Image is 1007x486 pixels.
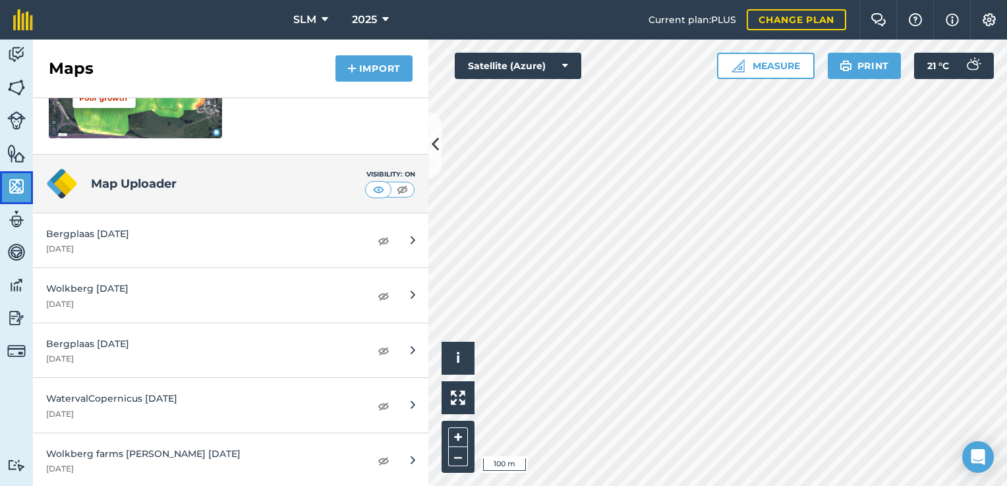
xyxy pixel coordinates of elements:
div: [DATE] [46,354,357,364]
img: svg+xml;base64,PHN2ZyB4bWxucz0iaHR0cDovL3d3dy53My5vcmcvMjAwMC9zdmciIHdpZHRoPSIxOCIgaGVpZ2h0PSIyNC... [378,232,389,248]
button: Measure [717,53,815,79]
button: + [448,427,468,447]
img: svg+xml;base64,PD94bWwgdmVyc2lvbj0iMS4wIiBlbmNvZGluZz0idXRmLTgiPz4KPCEtLSBHZW5lcmF0b3I6IEFkb2JlIE... [7,242,26,262]
img: logo [46,168,78,200]
span: Current plan : PLUS [648,13,736,27]
img: svg+xml;base64,PD94bWwgdmVyc2lvbj0iMS4wIiBlbmNvZGluZz0idXRmLTgiPz4KPCEtLSBHZW5lcmF0b3I6IEFkb2JlIE... [7,342,26,360]
a: Change plan [747,9,846,30]
img: svg+xml;base64,PD94bWwgdmVyc2lvbj0iMS4wIiBlbmNvZGluZz0idXRmLTgiPz4KPCEtLSBHZW5lcmF0b3I6IEFkb2JlIE... [7,275,26,295]
div: Wolkberg farms [PERSON_NAME] [DATE] [46,446,357,461]
button: – [448,447,468,466]
img: svg+xml;base64,PHN2ZyB4bWxucz0iaHR0cDovL3d3dy53My5vcmcvMjAwMC9zdmciIHdpZHRoPSIxOCIgaGVpZ2h0PSIyNC... [378,452,389,468]
div: [DATE] [46,244,357,254]
img: svg+xml;base64,PD94bWwgdmVyc2lvbj0iMS4wIiBlbmNvZGluZz0idXRmLTgiPz4KPCEtLSBHZW5lcmF0b3I6IEFkb2JlIE... [960,53,986,79]
a: Bergplaas [DATE][DATE] [33,213,428,268]
button: 21 °C [914,53,994,79]
div: Wolkberg [DATE] [46,281,357,296]
div: [DATE] [46,464,357,474]
img: svg+xml;base64,PHN2ZyB4bWxucz0iaHR0cDovL3d3dy53My5vcmcvMjAwMC9zdmciIHdpZHRoPSIxOCIgaGVpZ2h0PSIyNC... [378,288,389,304]
img: svg+xml;base64,PD94bWwgdmVyc2lvbj0iMS4wIiBlbmNvZGluZz0idXRmLTgiPz4KPCEtLSBHZW5lcmF0b3I6IEFkb2JlIE... [7,111,26,130]
img: Ruler icon [732,59,745,72]
div: WatervalCopernicus [DATE] [46,391,357,406]
div: Visibility: On [365,169,415,180]
a: Wolkberg [DATE][DATE] [33,268,428,323]
img: svg+xml;base64,PHN2ZyB4bWxucz0iaHR0cDovL3d3dy53My5vcmcvMjAwMC9zdmciIHdpZHRoPSIxNCIgaGVpZ2h0PSIyNC... [347,61,357,76]
h4: Map Uploader [91,175,365,193]
button: i [442,342,475,375]
img: Two speech bubbles overlapping with the left bubble in the forefront [871,13,886,26]
span: 2025 [352,12,377,28]
img: svg+xml;base64,PD94bWwgdmVyc2lvbj0iMS4wIiBlbmNvZGluZz0idXRmLTgiPz4KPCEtLSBHZW5lcmF0b3I6IEFkb2JlIE... [7,45,26,65]
img: svg+xml;base64,PHN2ZyB4bWxucz0iaHR0cDovL3d3dy53My5vcmcvMjAwMC9zdmciIHdpZHRoPSI1MCIgaGVpZ2h0PSI0MC... [394,183,411,196]
img: svg+xml;base64,PD94bWwgdmVyc2lvbj0iMS4wIiBlbmNvZGluZz0idXRmLTgiPz4KPCEtLSBHZW5lcmF0b3I6IEFkb2JlIE... [7,459,26,472]
div: Bergplaas [DATE] [46,227,357,241]
span: 21 ° C [927,53,949,79]
img: svg+xml;base64,PHN2ZyB4bWxucz0iaHR0cDovL3d3dy53My5vcmcvMjAwMC9zdmciIHdpZHRoPSIxOCIgaGVpZ2h0PSIyNC... [378,398,389,414]
img: svg+xml;base64,PHN2ZyB4bWxucz0iaHR0cDovL3d3dy53My5vcmcvMjAwMC9zdmciIHdpZHRoPSI1NiIgaGVpZ2h0PSI2MC... [7,144,26,163]
a: WatervalCopernicus [DATE][DATE] [33,378,428,433]
img: svg+xml;base64,PD94bWwgdmVyc2lvbj0iMS4wIiBlbmNvZGluZz0idXRmLTgiPz4KPCEtLSBHZW5lcmF0b3I6IEFkb2JlIE... [7,308,26,328]
div: Open Intercom Messenger [962,441,994,473]
span: SLM [293,12,316,28]
a: Bergplaas [DATE][DATE] [33,323,428,378]
img: A cog icon [981,13,997,26]
button: Import [335,55,413,82]
img: svg+xml;base64,PHN2ZyB4bWxucz0iaHR0cDovL3d3dy53My5vcmcvMjAwMC9zdmciIHdpZHRoPSI1NiIgaGVpZ2h0PSI2MC... [7,78,26,97]
img: svg+xml;base64,PHN2ZyB4bWxucz0iaHR0cDovL3d3dy53My5vcmcvMjAwMC9zdmciIHdpZHRoPSIxOSIgaGVpZ2h0PSIyNC... [840,58,852,74]
button: Satellite (Azure) [455,53,581,79]
img: svg+xml;base64,PHN2ZyB4bWxucz0iaHR0cDovL3d3dy53My5vcmcvMjAwMC9zdmciIHdpZHRoPSIxOCIgaGVpZ2h0PSIyNC... [378,342,389,358]
img: svg+xml;base64,PD94bWwgdmVyc2lvbj0iMS4wIiBlbmNvZGluZz0idXRmLTgiPz4KPCEtLSBHZW5lcmF0b3I6IEFkb2JlIE... [7,209,26,229]
img: Four arrows, one pointing top left, one top right, one bottom right and the last bottom left [451,391,465,405]
img: fieldmargin Logo [13,9,33,30]
div: Bergplaas [DATE] [46,337,357,351]
span: i [456,350,460,366]
h2: Maps [49,58,94,79]
img: svg+xml;base64,PHN2ZyB4bWxucz0iaHR0cDovL3d3dy53My5vcmcvMjAwMC9zdmciIHdpZHRoPSI1NiIgaGVpZ2h0PSI2MC... [7,176,26,196]
button: Print [828,53,902,79]
img: svg+xml;base64,PHN2ZyB4bWxucz0iaHR0cDovL3d3dy53My5vcmcvMjAwMC9zdmciIHdpZHRoPSIxNyIgaGVpZ2h0PSIxNy... [946,12,959,28]
img: A question mark icon [907,13,923,26]
img: svg+xml;base64,PHN2ZyB4bWxucz0iaHR0cDovL3d3dy53My5vcmcvMjAwMC9zdmciIHdpZHRoPSI1MCIgaGVpZ2h0PSI0MC... [370,183,387,196]
div: [DATE] [46,409,357,419]
div: [DATE] [46,299,357,310]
